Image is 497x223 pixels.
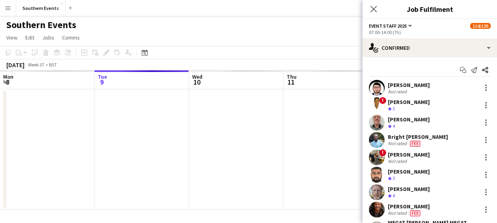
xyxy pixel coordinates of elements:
div: BST [49,62,57,68]
span: 10 [191,77,202,87]
span: Jobs [42,34,54,41]
h1: Southern Events [6,19,76,31]
span: 3 [393,175,395,181]
button: Event Staff 2025 [369,23,413,29]
div: Not rated [388,210,408,216]
div: [PERSON_NAME] [388,116,430,123]
span: Event Staff 2025 [369,23,407,29]
span: Edit [25,34,34,41]
span: Thu [287,73,297,80]
span: Tue [98,73,107,80]
span: Wed [192,73,202,80]
span: 4 [393,193,395,198]
a: Jobs [39,32,57,43]
div: [PERSON_NAME] [388,98,430,106]
div: Crew has different fees then in role [408,140,422,147]
span: View [6,34,17,41]
a: Edit [22,32,38,43]
button: Southern Events [16,0,66,16]
div: 07:00-14:00 (7h) [369,29,491,35]
div: Bright [PERSON_NAME] [388,133,448,140]
span: Fee [410,210,420,216]
span: 3 [393,106,395,111]
span: 8 [2,77,13,87]
div: [DATE] [6,61,25,69]
span: Comms [62,34,80,41]
span: 4 [393,123,395,129]
div: [PERSON_NAME] [388,81,430,89]
div: Not rated [388,140,408,147]
div: [PERSON_NAME] [388,185,430,193]
div: [PERSON_NAME] [388,203,430,210]
div: [PERSON_NAME] [388,151,430,158]
a: View [3,32,21,43]
span: ! [379,149,386,156]
h3: Job Fulfilment [363,4,497,14]
div: Not rated [388,158,408,164]
span: 114/120 [470,23,491,29]
span: Fee [410,141,420,147]
div: Not rated [388,89,408,94]
span: Mon [3,73,13,80]
span: Week 37 [26,62,46,68]
div: Confirmed [363,38,497,57]
div: Crew has different fees then in role [408,210,422,216]
span: 9 [96,77,107,87]
a: Comms [59,32,83,43]
span: ! [379,97,386,104]
div: [PERSON_NAME] [388,168,430,175]
span: 11 [285,77,297,87]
